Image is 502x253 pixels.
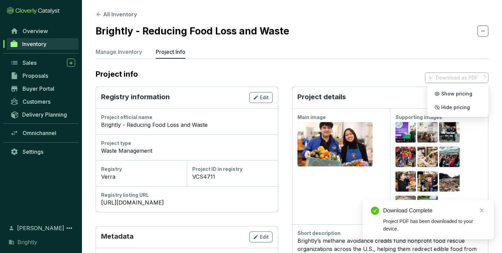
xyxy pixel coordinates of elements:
p: Show pricing [431,88,485,100]
span: Overview [23,28,48,34]
a: Close [478,207,486,214]
div: Registry [101,166,181,173]
a: Buyer Portal [7,83,79,94]
div: Project type [101,140,273,147]
span: [PERSON_NAME] [17,224,64,232]
div: Waste Management [101,147,273,155]
span: Show pricing [441,91,472,96]
a: Settings [7,146,79,158]
button: All Inventory [96,10,137,18]
span: Sales [23,59,37,66]
div: Project PDF has been downloaded to your device. [383,218,486,233]
a: Proposals [7,70,79,81]
span: Brightly [17,238,37,246]
p: Project Info [156,48,185,56]
h2: Brightly - Reducing Food Loss and Waste [96,24,289,38]
a: [URL][DOMAIN_NAME] [101,198,273,207]
span: Customers [23,98,51,105]
span: Delivery Planning [22,111,67,118]
span: Buyer Portal [23,85,54,92]
span: Hide pricing [441,105,470,110]
div: Supporting images [395,114,483,121]
a: Sales [7,57,79,69]
div: Project ID in registry [192,166,273,173]
div: Project official name [101,114,273,121]
h2: Project info [96,70,145,78]
span: check-circle [371,207,379,215]
span: Settings [23,148,43,155]
span: Proposals [23,72,48,79]
button: Edit [249,92,273,103]
a: Delivery Planning [7,109,79,120]
span: close [479,208,484,213]
span: Omnichannel [23,130,56,136]
span: Edit [260,94,269,101]
div: Download Complete [383,207,486,215]
span: Edit [260,234,269,240]
p: Metadata [101,232,134,242]
button: Edit [249,232,273,242]
p: Registry information [101,92,170,103]
p: Project details [297,92,346,103]
a: Omnichannel [7,127,79,139]
div: Verra [101,173,181,181]
div: Brightly - Reducing Food Loss and Waste [101,121,273,129]
div: Registry listing URL [101,192,273,198]
span: Inventory [22,41,46,47]
a: Overview [7,25,79,37]
a: Customers [7,96,79,107]
div: VCS4711 [192,173,273,181]
a: Inventory [6,38,79,50]
p: Manage Inventory [96,48,142,56]
div: Short description [297,230,483,237]
div: Main image [297,114,385,121]
p: Hide pricing [431,102,485,113]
